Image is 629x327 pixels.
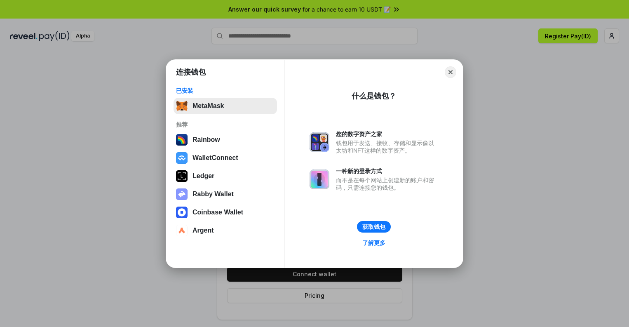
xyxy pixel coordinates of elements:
button: 获取钱包 [357,221,391,233]
div: 了解更多 [362,239,385,247]
div: 什么是钱包？ [352,91,396,101]
div: 您的数字资产之家 [336,130,438,138]
div: Argent [192,227,214,234]
img: svg+xml,%3Csvg%20width%3D%2228%22%20height%3D%2228%22%20viewBox%3D%220%200%2028%2028%22%20fill%3D... [176,152,188,164]
div: 已安装 [176,87,275,94]
img: svg+xml,%3Csvg%20width%3D%2228%22%20height%3D%2228%22%20viewBox%3D%220%200%2028%2028%22%20fill%3D... [176,207,188,218]
button: MetaMask [174,98,277,114]
div: 而不是在每个网站上创建新的账户和密码，只需连接您的钱包。 [336,176,438,191]
button: Close [445,66,456,78]
div: Ledger [192,172,214,180]
div: MetaMask [192,102,224,110]
img: svg+xml,%3Csvg%20width%3D%22120%22%20height%3D%22120%22%20viewBox%3D%220%200%20120%20120%22%20fil... [176,134,188,146]
img: svg+xml,%3Csvg%20xmlns%3D%22http%3A%2F%2Fwww.w3.org%2F2000%2Fsvg%22%20fill%3D%22none%22%20viewBox... [176,188,188,200]
div: 推荐 [176,121,275,128]
img: svg+xml,%3Csvg%20xmlns%3D%22http%3A%2F%2Fwww.w3.org%2F2000%2Fsvg%22%20fill%3D%22none%22%20viewBox... [310,169,329,189]
a: 了解更多 [357,238,390,248]
button: Argent [174,222,277,239]
div: Rainbow [192,136,220,144]
button: Ledger [174,168,277,184]
div: 一种新的登录方式 [336,167,438,175]
div: 钱包用于发送、接收、存储和显示像以太坊和NFT这样的数字资产。 [336,139,438,154]
img: svg+xml,%3Csvg%20xmlns%3D%22http%3A%2F%2Fwww.w3.org%2F2000%2Fsvg%22%20fill%3D%22none%22%20viewBox... [310,132,329,152]
h1: 连接钱包 [176,67,206,77]
button: Coinbase Wallet [174,204,277,221]
div: 获取钱包 [362,223,385,231]
div: Rabby Wallet [192,191,234,198]
div: Coinbase Wallet [192,209,243,216]
img: svg+xml,%3Csvg%20width%3D%2228%22%20height%3D%2228%22%20viewBox%3D%220%200%2028%2028%22%20fill%3D... [176,225,188,236]
img: svg+xml,%3Csvg%20fill%3D%22none%22%20height%3D%2233%22%20viewBox%3D%220%200%2035%2033%22%20width%... [176,100,188,112]
button: Rabby Wallet [174,186,277,202]
div: WalletConnect [192,154,238,162]
img: svg+xml,%3Csvg%20xmlns%3D%22http%3A%2F%2Fwww.w3.org%2F2000%2Fsvg%22%20width%3D%2228%22%20height%3... [176,170,188,182]
button: Rainbow [174,132,277,148]
button: WalletConnect [174,150,277,166]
